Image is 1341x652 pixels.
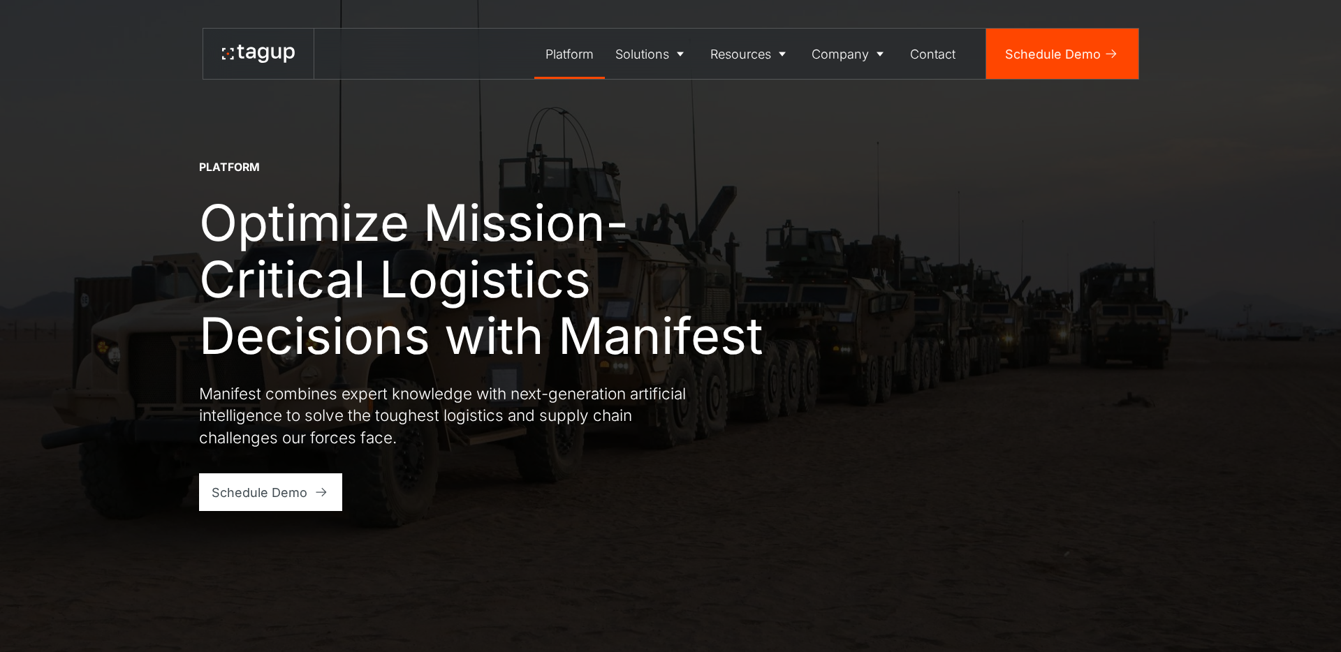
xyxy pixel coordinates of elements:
a: Platform [534,29,605,79]
div: Resources [710,45,771,64]
a: Company [801,29,900,79]
a: Solutions [605,29,700,79]
div: Platform [199,160,260,175]
a: Schedule Demo [986,29,1138,79]
h1: Optimize Mission-Critical Logistics Decisions with Manifest [199,194,786,364]
div: Platform [545,45,594,64]
a: Schedule Demo [199,473,342,511]
div: Schedule Demo [1005,45,1101,64]
div: Contact [910,45,955,64]
div: Company [812,45,869,64]
a: Contact [899,29,967,79]
div: Schedule Demo [212,483,307,502]
div: Solutions [615,45,669,64]
p: Manifest combines expert knowledge with next-generation artificial intelligence to solve the toug... [199,383,702,449]
a: Resources [699,29,801,79]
